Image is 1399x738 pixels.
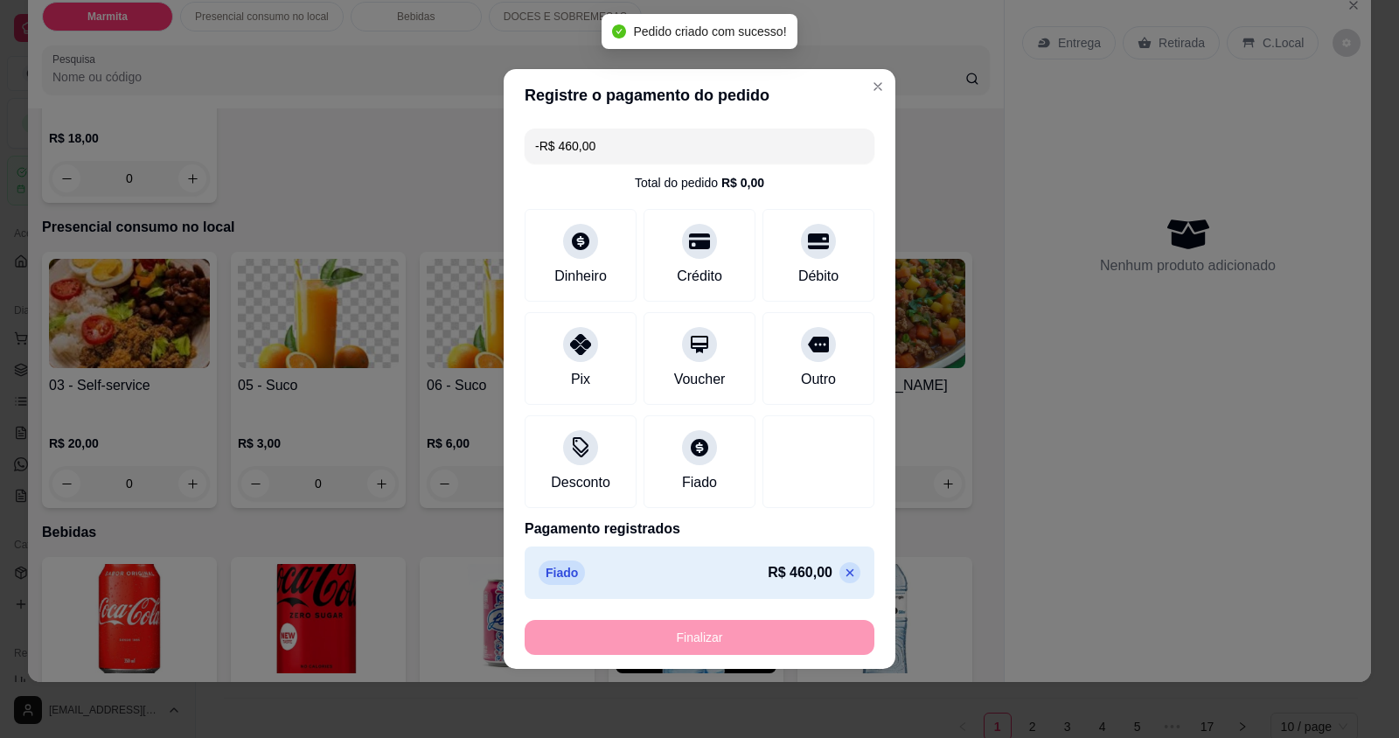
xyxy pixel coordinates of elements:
[554,266,607,287] div: Dinheiro
[525,519,874,540] p: Pagamento registrados
[674,369,726,390] div: Voucher
[798,266,839,287] div: Débito
[633,24,786,38] span: Pedido criado com sucesso!
[721,174,764,191] div: R$ 0,00
[677,266,722,287] div: Crédito
[768,562,832,583] p: R$ 460,00
[571,369,590,390] div: Pix
[612,24,626,38] span: check-circle
[864,73,892,101] button: Close
[682,472,717,493] div: Fiado
[539,560,585,585] p: Fiado
[801,369,836,390] div: Outro
[551,472,610,493] div: Desconto
[504,69,895,122] header: Registre o pagamento do pedido
[635,174,764,191] div: Total do pedido
[535,129,864,164] input: Ex.: hambúrguer de cordeiro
